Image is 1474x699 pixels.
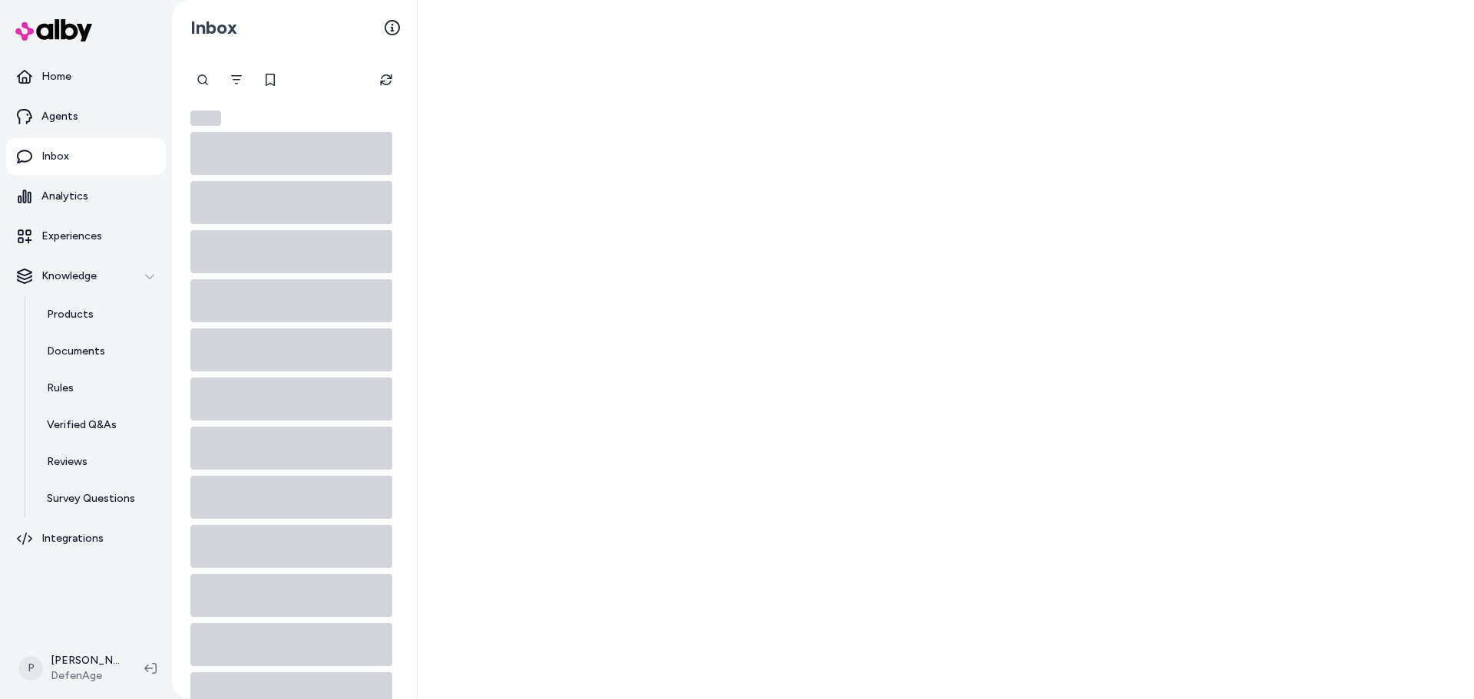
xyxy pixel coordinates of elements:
a: Inbox [6,138,166,175]
a: Products [31,296,166,333]
p: Survey Questions [47,491,135,506]
p: Rules [47,381,74,396]
a: Documents [31,333,166,370]
a: Survey Questions [31,480,166,517]
p: Reviews [47,454,88,470]
p: Analytics [41,189,88,204]
p: Experiences [41,229,102,244]
a: Verified Q&As [31,407,166,443]
a: Integrations [6,520,166,557]
a: Reviews [31,443,166,480]
a: Analytics [6,178,166,215]
p: Inbox [41,149,69,164]
a: Agents [6,98,166,135]
p: Integrations [41,531,104,546]
img: alby Logo [15,19,92,41]
button: P[PERSON_NAME]DefenAge [9,644,132,693]
button: Refresh [371,64,402,95]
p: Agents [41,109,78,124]
a: Home [6,58,166,95]
p: [PERSON_NAME] [51,653,120,668]
p: Home [41,69,71,84]
p: Documents [47,344,105,359]
p: Products [47,307,94,322]
p: Knowledge [41,269,97,284]
a: Rules [31,370,166,407]
span: DefenAge [51,668,120,684]
button: Knowledge [6,258,166,295]
h2: Inbox [190,16,237,39]
button: Filter [221,64,252,95]
span: P [18,656,43,681]
a: Experiences [6,218,166,255]
p: Verified Q&As [47,417,117,433]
